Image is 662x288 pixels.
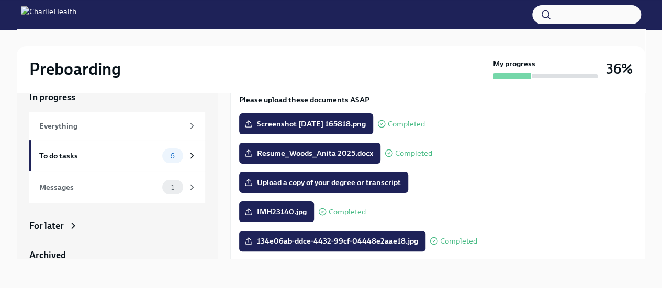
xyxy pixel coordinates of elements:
label: Upload a copy of your degree or transcript [239,172,408,193]
span: 134e06ab-ddce-4432-99cf-04448e2aae18.jpg [246,236,418,246]
span: IMH23140.jpg [246,206,307,217]
label: IMH23140.jpg [239,201,314,222]
span: Screenshot [DATE] 165818.png [246,119,366,129]
h3: 36% [606,60,633,78]
span: Completed [329,208,366,216]
span: Completed [395,149,432,157]
div: To do tasks [39,150,158,162]
span: Resume_Woods_Anita 2025.docx [246,148,373,158]
a: Messages1 [29,171,205,203]
strong: My progress [493,59,535,69]
div: For later [29,220,64,232]
img: CharlieHealth [21,6,76,23]
div: Everything [39,120,183,132]
a: Everything [29,112,205,140]
strong: Please upload these documents ASAP [239,95,369,105]
h2: Preboarding [29,59,121,79]
a: For later [29,220,205,232]
label: Screenshot [DATE] 165818.png [239,113,373,134]
label: Resume_Woods_Anita 2025.docx [239,143,380,164]
span: Completed [388,120,425,128]
label: 134e06ab-ddce-4432-99cf-04448e2aae18.jpg [239,231,425,251]
a: Archived [29,249,205,261]
span: 6 [164,152,181,160]
span: Completed [440,237,477,245]
div: Messages [39,181,158,193]
span: Upload a copy of your degree or transcript [246,177,401,188]
a: To do tasks6 [29,140,205,171]
a: In progress [29,91,205,103]
span: 1 [165,183,181,191]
